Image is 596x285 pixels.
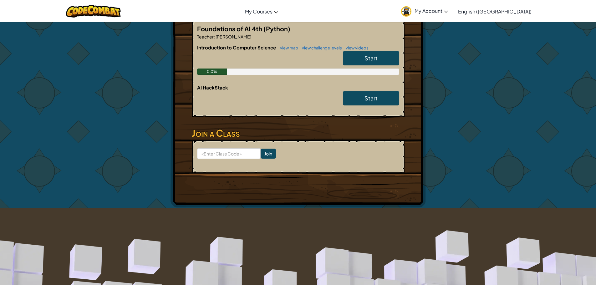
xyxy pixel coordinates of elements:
span: (Python) [263,25,290,33]
span: Introduction to Computer Science [197,44,277,50]
span: My Courses [245,8,273,15]
span: English ([GEOGRAPHIC_DATA]) [458,8,532,15]
span: AI HackStack [197,84,228,90]
input: Join [261,149,276,159]
div: 0.0% [197,69,227,75]
h3: Join a Class [192,126,405,140]
span: Start [364,54,378,62]
a: view videos [343,45,369,50]
img: avatar [401,6,411,17]
span: : [214,34,215,39]
img: CodeCombat logo [66,5,121,18]
a: English ([GEOGRAPHIC_DATA]) [455,3,535,20]
span: Start [364,94,378,102]
span: [PERSON_NAME] [215,34,251,39]
span: Teacher [197,34,214,39]
a: My Account [398,1,451,21]
a: Start [343,91,399,105]
input: <Enter Class Code> [197,148,261,159]
a: My Courses [242,3,281,20]
a: view challenge levels [299,45,342,50]
span: My Account [415,8,448,14]
span: Foundations of AI 4th [197,25,263,33]
a: view map [277,45,298,50]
